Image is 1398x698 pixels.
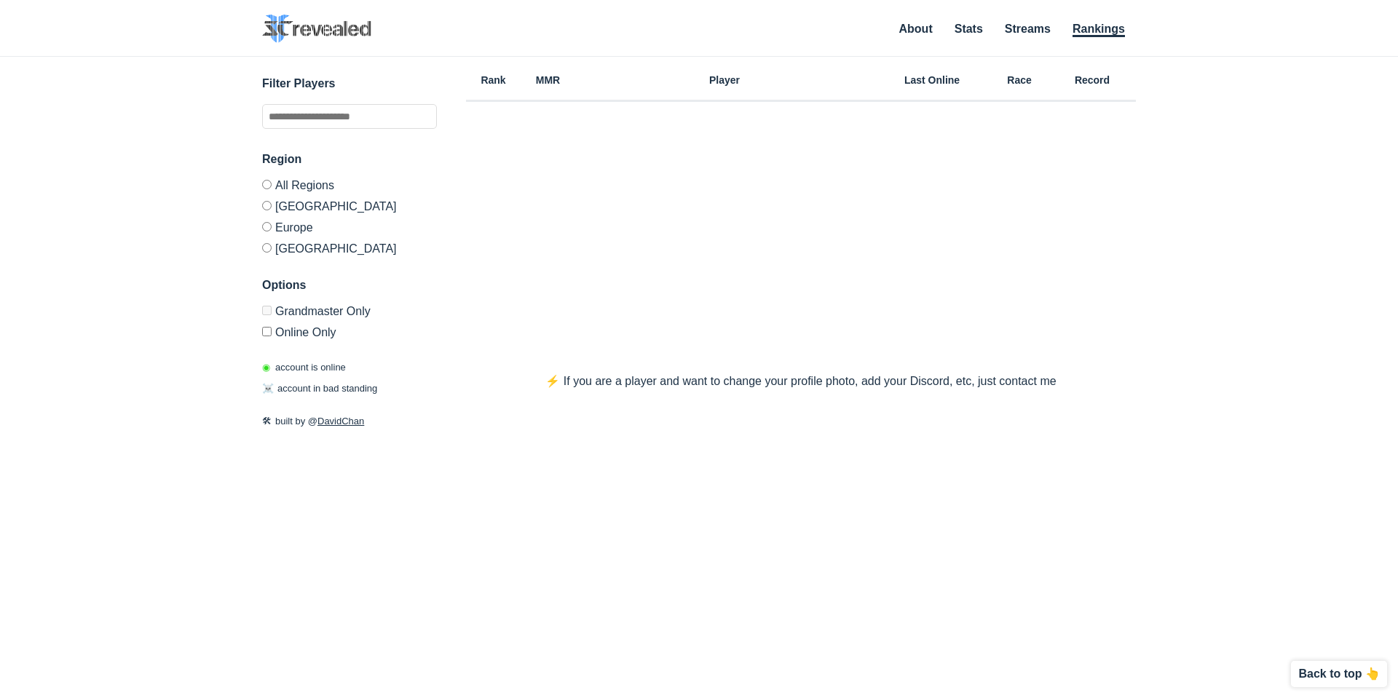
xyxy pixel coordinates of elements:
[1005,23,1051,35] a: Streams
[262,243,272,253] input: [GEOGRAPHIC_DATA]
[262,306,437,321] label: Only Show accounts currently in Grandmaster
[262,237,437,255] label: [GEOGRAPHIC_DATA]
[262,195,437,216] label: [GEOGRAPHIC_DATA]
[899,23,933,35] a: About
[955,23,983,35] a: Stats
[262,277,437,294] h3: Options
[262,180,272,189] input: All Regions
[1073,23,1125,37] a: Rankings
[262,75,437,92] h3: Filter Players
[262,15,371,43] img: SC2 Revealed
[1298,668,1380,680] p: Back to top 👆
[262,414,437,429] p: built by @
[262,151,437,168] h3: Region
[262,321,437,338] label: Only show accounts currently laddering
[521,75,575,85] h6: MMR
[575,75,874,85] h6: Player
[262,383,274,394] span: ☠️
[262,416,272,427] span: 🛠
[262,180,437,195] label: All Regions
[262,360,346,375] p: account is online
[516,373,1085,390] p: ⚡️ If you are a player and want to change your profile photo, add your Discord, etc, just contact me
[466,75,521,85] h6: Rank
[262,327,272,336] input: Online Only
[262,362,270,373] span: ◉
[262,201,272,210] input: [GEOGRAPHIC_DATA]
[990,75,1048,85] h6: Race
[262,222,272,231] input: Europe
[262,306,272,315] input: Grandmaster Only
[262,216,437,237] label: Europe
[1048,75,1136,85] h6: Record
[317,416,364,427] a: DavidChan
[262,381,377,396] p: account in bad standing
[874,75,990,85] h6: Last Online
